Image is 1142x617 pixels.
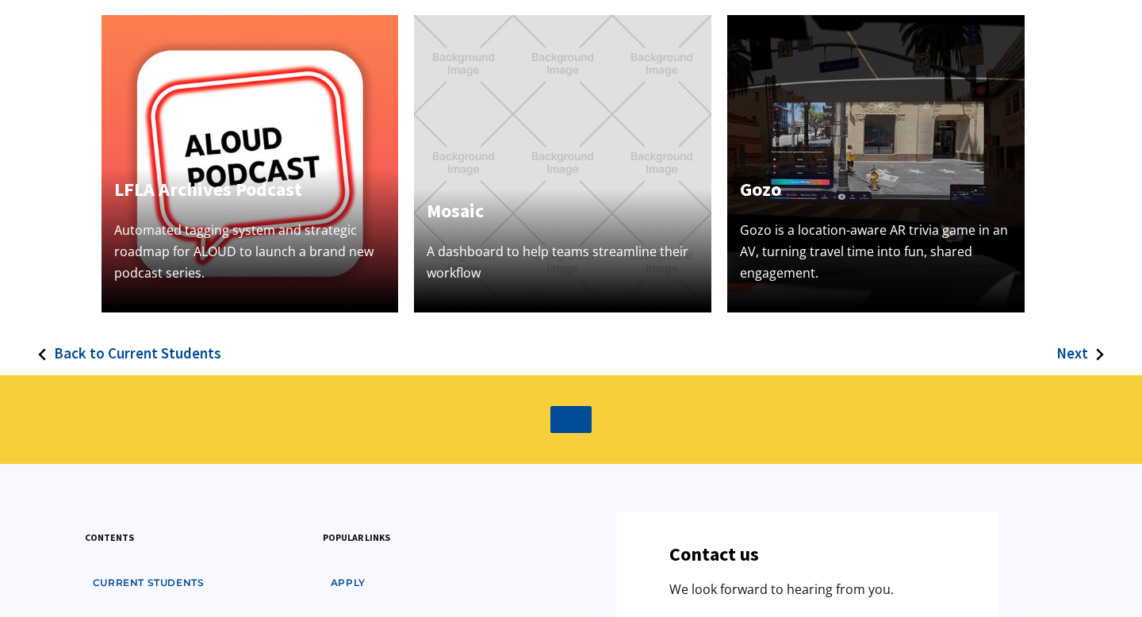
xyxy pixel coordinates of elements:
h3: popular links [323,530,390,545]
h3: Back to Current Students [54,344,221,362]
a: apply [323,569,374,598]
img: Augmented reality game display shown on the passenger side window, featuring Gozo Trivia [727,15,1025,312]
a: Current students [85,569,213,598]
h4: Mosaic [427,197,699,225]
h3: contents [85,530,134,545]
a: Back to Current Students [14,312,221,375]
p: A dashboard to help teams streamline their workflow [427,241,699,284]
p: We look forward to hearing from you. [669,579,894,600]
a: Next [1056,312,1128,375]
p: Gozo is a location-aware AR trivia game in an AV, turning travel time into fun, shared engagement. [740,220,1012,285]
h4: Gozo [740,175,1012,204]
h3: Next [1056,344,1088,362]
h3: Contact us [669,543,759,566]
img: Thumbnail image of the Aloud Podcast Logo on a pink background. [102,15,399,312]
h4: LFLA Archives Podcast [114,175,386,204]
p: Automated tagging system and strategic roadmap for ALOUD to launch a brand new podcast series. [114,220,386,285]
